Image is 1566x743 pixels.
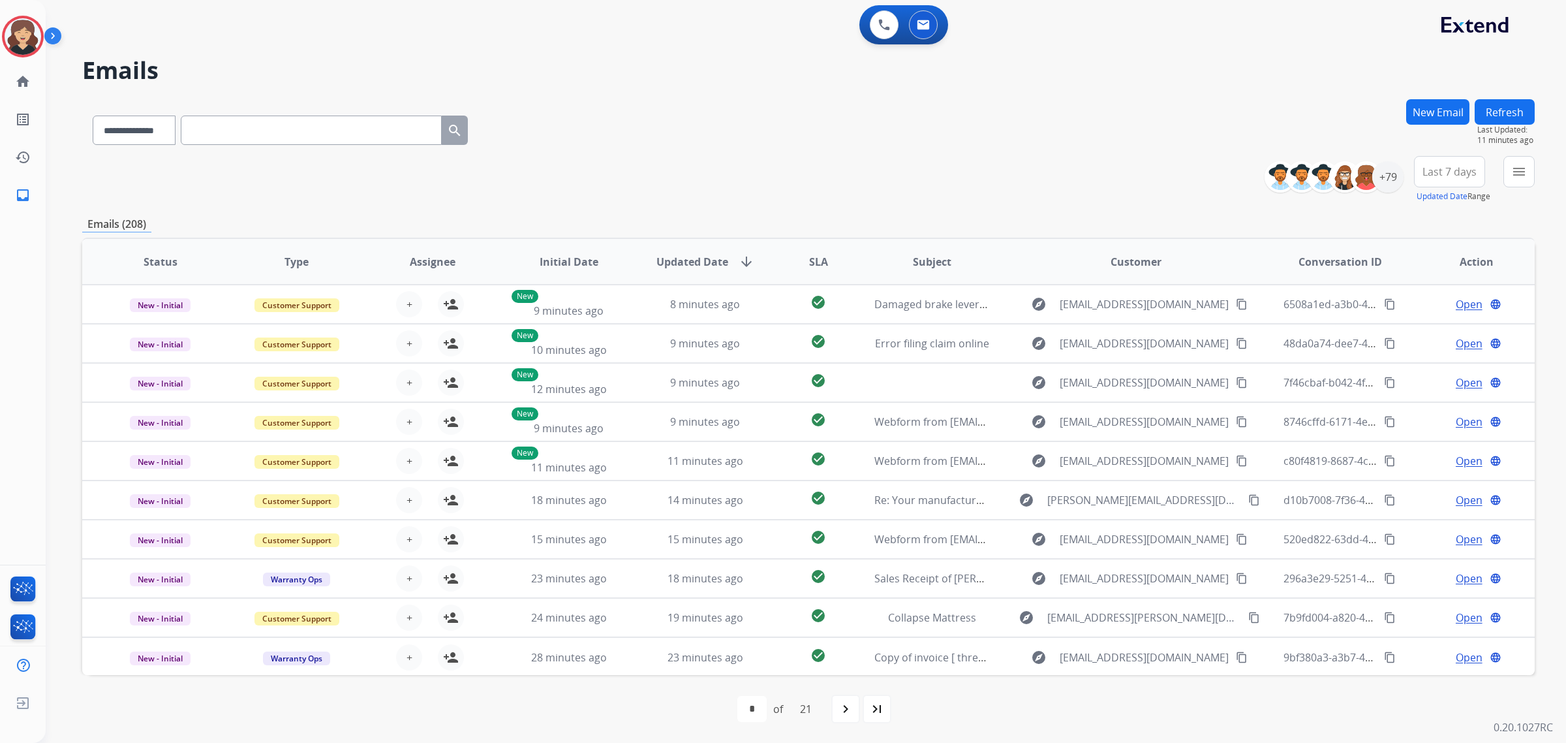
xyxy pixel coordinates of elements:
[254,377,339,390] span: Customer Support
[130,455,191,469] span: New - Initial
[810,373,826,388] mat-icon: check_circle
[1456,650,1482,665] span: Open
[407,492,412,508] span: +
[1283,297,1480,311] span: 6508a1ed-a3b0-44e1-9bf2-0d98df7570f2
[1414,156,1485,187] button: Last 7 days
[1422,169,1477,174] span: Last 7 days
[1398,239,1535,285] th: Action
[810,648,826,663] mat-icon: check_circle
[1236,338,1248,349] mat-icon: content_copy
[739,254,754,270] mat-icon: arrow_downward
[668,454,743,468] span: 11 minutes ago
[284,254,309,270] span: Type
[540,254,598,270] span: Initial Date
[396,330,422,356] button: +
[1511,164,1527,180] mat-icon: menu
[130,652,191,665] span: New - Initial
[1417,191,1467,202] button: Updated Date
[1456,492,1482,508] span: Open
[396,291,422,317] button: +
[130,416,191,430] span: New - Initial
[668,532,743,546] span: 15 minutes ago
[1298,254,1382,270] span: Conversation ID
[534,304,604,318] span: 9 minutes ago
[82,57,1535,84] h2: Emails
[810,569,826,584] mat-icon: check_circle
[869,701,885,717] mat-icon: last_page
[810,451,826,467] mat-icon: check_circle
[1456,414,1482,430] span: Open
[1456,531,1482,547] span: Open
[670,297,740,311] span: 8 minutes ago
[396,448,422,474] button: +
[531,650,607,665] span: 28 minutes ago
[407,414,412,430] span: +
[810,412,826,428] mat-icon: check_circle
[396,605,422,631] button: +
[1047,492,1240,508] span: [PERSON_NAME][EMAIL_ADDRESS][DOMAIN_NAME]
[668,650,743,665] span: 23 minutes ago
[443,571,459,586] mat-icon: person_add
[144,254,177,270] span: Status
[1456,453,1482,469] span: Open
[443,492,459,508] mat-icon: person_add
[407,296,412,312] span: +
[1384,652,1396,663] mat-icon: content_copy
[443,336,459,351] mat-icon: person_add
[447,123,463,138] mat-icon: search
[1236,573,1248,584] mat-icon: content_copy
[1236,416,1248,428] mat-icon: content_copy
[1031,414,1047,430] mat-icon: explore
[1384,298,1396,310] mat-icon: content_copy
[1060,571,1229,586] span: [EMAIL_ADDRESS][DOMAIN_NAME]
[656,254,728,270] span: Updated Date
[534,421,604,435] span: 9 minutes ago
[1031,650,1047,665] mat-icon: explore
[1456,610,1482,625] span: Open
[443,610,459,625] mat-icon: person_add
[1060,296,1229,312] span: [EMAIL_ADDRESS][DOMAIN_NAME]
[1060,531,1229,547] span: [EMAIL_ADDRESS][DOMAIN_NAME]
[1406,99,1469,125] button: New Email
[130,377,191,390] span: New - Initial
[874,571,1035,586] span: Sales Receipt of [PERSON_NAME]
[407,453,412,469] span: +
[1477,125,1535,135] span: Last Updated:
[263,652,330,665] span: Warranty Ops
[1236,377,1248,388] mat-icon: content_copy
[874,650,1154,665] span: Copy of invoice [ thread::zHgWi7hOB3yDUgmDKY8siDk:: ]
[5,18,41,55] img: avatar
[407,610,412,625] span: +
[130,573,191,586] span: New - Initial
[254,416,339,430] span: Customer Support
[810,608,826,624] mat-icon: check_circle
[15,187,31,203] mat-icon: inbox
[1490,298,1501,310] mat-icon: language
[1283,493,1486,507] span: d10b7008-7f36-4562-9854-83db3aeabd31
[443,296,459,312] mat-icon: person_add
[838,701,853,717] mat-icon: navigate_next
[1236,298,1248,310] mat-icon: content_copy
[1111,254,1161,270] span: Customer
[82,216,151,232] p: Emails (208)
[254,533,339,547] span: Customer Support
[1248,612,1260,624] mat-icon: content_copy
[1384,533,1396,545] mat-icon: content_copy
[913,254,951,270] span: Subject
[668,493,743,507] span: 14 minutes ago
[130,533,191,547] span: New - Initial
[888,610,976,625] span: Collapse Mattress
[1283,375,1478,390] span: 7f46cbaf-b042-4fbc-84b6-07e93226c6b0
[254,298,339,312] span: Customer Support
[130,612,191,625] span: New - Initial
[512,447,538,460] p: New
[130,494,191,508] span: New - Initial
[1490,652,1501,663] mat-icon: language
[407,650,412,665] span: +
[773,701,783,717] div: of
[1456,296,1482,312] span: Open
[670,336,740,351] span: 9 minutes ago
[1372,161,1404,193] div: +79
[810,530,826,545] mat-icon: check_circle
[1031,453,1047,469] mat-icon: explore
